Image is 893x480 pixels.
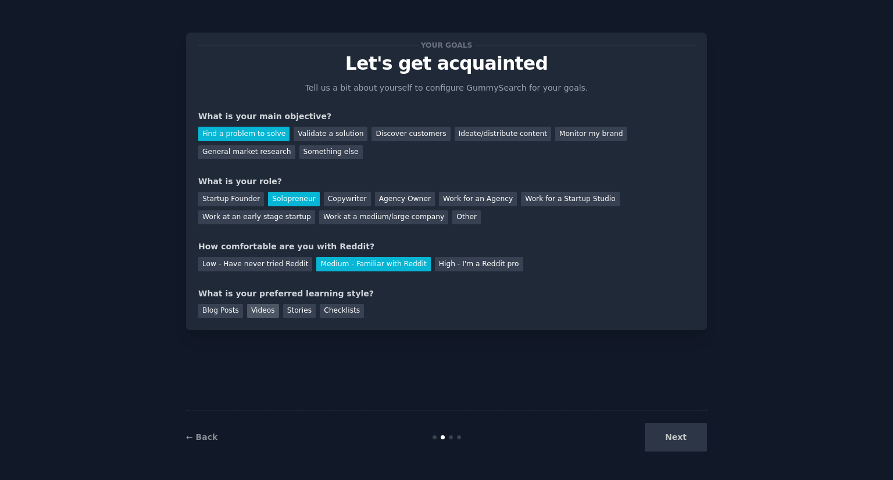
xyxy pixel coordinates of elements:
[455,127,551,141] div: Ideate/distribute content
[198,241,695,253] div: How comfortable are you with Reddit?
[435,257,523,271] div: High - I'm a Reddit pro
[521,192,619,206] div: Work for a Startup Studio
[198,127,290,141] div: Find a problem to solve
[452,210,481,225] div: Other
[198,145,295,160] div: General market research
[198,110,695,123] div: What is your main objective?
[198,175,695,188] div: What is your role?
[320,304,364,318] div: Checklists
[419,39,474,51] span: Your goals
[198,210,315,225] div: Work at an early stage startup
[283,304,316,318] div: Stories
[186,432,217,442] a: ← Back
[316,257,430,271] div: Medium - Familiar with Reddit
[198,288,695,300] div: What is your preferred learning style?
[555,127,627,141] div: Monitor my brand
[300,82,593,94] p: Tell us a bit about yourself to configure GummySearch for your goals.
[198,53,695,74] p: Let's get acquainted
[198,192,264,206] div: Startup Founder
[372,127,450,141] div: Discover customers
[268,192,319,206] div: Solopreneur
[198,257,312,271] div: Low - Have never tried Reddit
[375,192,435,206] div: Agency Owner
[439,192,517,206] div: Work for an Agency
[299,145,363,160] div: Something else
[324,192,371,206] div: Copywriter
[247,304,279,318] div: Videos
[294,127,367,141] div: Validate a solution
[319,210,448,225] div: Work at a medium/large company
[198,304,243,318] div: Blog Posts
